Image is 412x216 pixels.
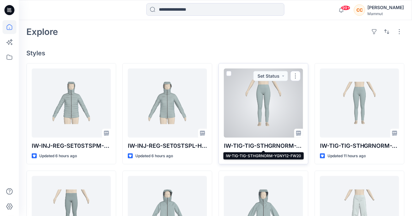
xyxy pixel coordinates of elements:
[224,141,303,150] p: IW-TIG-TIG-STHGRNORM-YGNY12-FW20
[320,141,399,150] p: IW-TIG-TIG-STHGRNORM-YGNY02-FW20
[39,153,77,159] p: Updated 6 hours ago
[368,11,404,16] div: Mammut
[26,49,404,57] h4: Styles
[135,153,173,159] p: Updated 6 hours ago
[231,153,270,159] p: Updated 11 hours ago
[320,69,399,138] a: IW-TIG-TIG-STHGRNORM-YGNY02-FW20
[128,69,207,138] a: IW-INJ-REG-SET0STSPL-HOOB10-2025-08_WIP
[32,69,111,138] a: IW-INJ-REG-SET0STSPM-HOOB10_FW27
[354,4,365,16] div: CC
[368,4,404,11] div: [PERSON_NAME]
[26,27,58,37] h2: Explore
[224,69,303,138] a: IW-TIG-TIG-STHGRNORM-YGNY12-FW20
[328,153,366,159] p: Updated 11 hours ago
[128,141,207,150] p: IW-INJ-REG-SET0STSPL-HOOB10-2025-08_WIP
[341,5,350,10] span: 99+
[32,141,111,150] p: IW-INJ-REG-SET0STSPM-HOOB10_FW27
